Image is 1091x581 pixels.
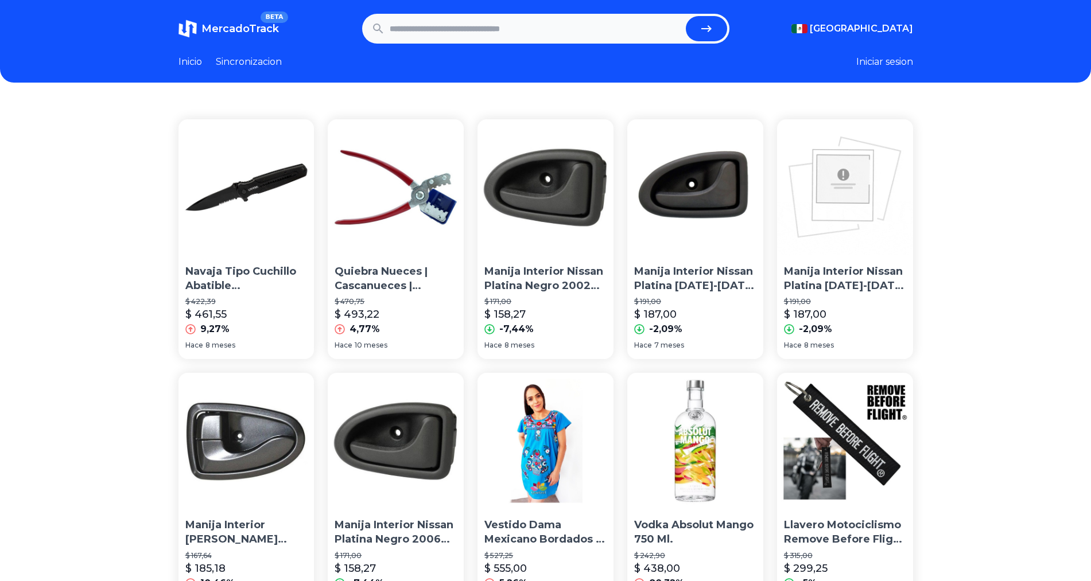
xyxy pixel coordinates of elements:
[784,264,906,293] p: Manija Interior Nissan Platina [DATE]-[DATE] Der Rng
[784,560,828,576] p: $ 299,25
[784,518,906,547] p: Llavero Motociclismo Remove Before Flight Original
[185,297,308,306] p: $ 422,39
[185,518,308,547] p: Manija Interior [PERSON_NAME] 2004 2005 2006 Gris Del/tra Izq
[627,373,763,509] img: Vodka Absolut Mango 750 Ml.
[777,373,913,509] img: Llavero Motociclismo Remove Before Flight Original
[178,20,197,38] img: MercadoTrack
[784,306,826,322] p: $ 187,00
[355,341,387,350] span: 10 meses
[335,518,457,547] p: Manija Interior Nissan Platina Negro 2006 2007 2008 2009
[335,297,457,306] p: $ 470,75
[201,22,279,35] span: MercadoTrack
[484,306,526,322] p: $ 158,27
[784,341,802,350] span: Hace
[178,373,315,509] img: Manija Interior Dodge Verna 2004 2005 2006 Gris Del/tra Izq
[185,551,308,560] p: $ 167,64
[178,119,315,359] a: Navaja Tipo Cuchillo Abatible Urrea 686 32802666Navaja Tipo Cuchillo Abatible [PERSON_NAME] 686 3...
[634,264,756,293] p: Manija Interior Nissan Platina [DATE]-[DATE] Der Rng
[484,551,607,560] p: $ 527,25
[484,560,527,576] p: $ 555,00
[484,341,502,350] span: Hace
[335,264,457,293] p: Quiebra Nueces | Cascanueces | [GEOGRAPHIC_DATA] 31000010
[784,551,906,560] p: $ 315,00
[799,322,832,336] p: -2,09%
[185,264,308,293] p: Navaja Tipo Cuchillo Abatible [PERSON_NAME] 686 32802666
[484,264,607,293] p: Manija Interior Nissan Platina Negro 2002 2003 2004 2005
[335,560,376,576] p: $ 158,27
[216,55,282,69] a: Sincronizacion
[350,322,380,336] p: 4,77%
[178,20,279,38] a: MercadoTrackBETA
[178,119,315,255] img: Navaja Tipo Cuchillo Abatible Urrea 686 32802666
[784,297,906,306] p: $ 191,00
[335,341,352,350] span: Hace
[777,119,913,255] img: Manija Interior Nissan Platina 2000-2007 Der Rng
[178,55,202,69] a: Inicio
[484,518,607,547] p: Vestido Dama Mexicano Bordados A Mano Artesanal Tipico
[804,341,834,350] span: 8 meses
[634,341,652,350] span: Hace
[634,297,756,306] p: $ 191,00
[335,306,379,322] p: $ 493,22
[634,518,756,547] p: Vodka Absolut Mango 750 Ml.
[634,306,677,322] p: $ 187,00
[654,341,684,350] span: 7 meses
[185,306,227,322] p: $ 461,55
[328,119,464,255] img: Quiebra Nueces | Cascanueces | Pinza Para Nuez 31000010
[856,55,913,69] button: Iniciar sesion
[634,551,756,560] p: $ 242,90
[791,24,807,33] img: Mexico
[649,322,682,336] p: -2,09%
[627,119,763,255] img: Manija Interior Nissan Platina 2000-2007 Der Rng
[634,560,680,576] p: $ 438,00
[200,322,230,336] p: 9,27%
[185,341,203,350] span: Hace
[335,551,457,560] p: $ 171,00
[791,22,913,36] button: [GEOGRAPHIC_DATA]
[477,119,614,359] a: Manija Interior Nissan Platina Negro 2002 2003 2004 2005Manija Interior Nissan Platina Negro 2002...
[185,560,226,576] p: $ 185,18
[777,119,913,359] a: Manija Interior Nissan Platina 2000-2007 Der RngManija Interior Nissan Platina [DATE]-[DATE] Der ...
[810,22,913,36] span: [GEOGRAPHIC_DATA]
[205,341,235,350] span: 8 meses
[261,11,288,23] span: BETA
[328,119,464,359] a: Quiebra Nueces | Cascanueces | Pinza Para Nuez 31000010Quiebra Nueces | Cascanueces | [GEOGRAPHIC...
[627,119,763,359] a: Manija Interior Nissan Platina 2000-2007 Der RngManija Interior Nissan Platina [DATE]-[DATE] Der ...
[499,322,534,336] p: -7,44%
[504,341,534,350] span: 8 meses
[477,373,614,509] img: Vestido Dama Mexicano Bordados A Mano Artesanal Tipico
[477,119,614,255] img: Manija Interior Nissan Platina Negro 2002 2003 2004 2005
[328,373,464,509] img: Manija Interior Nissan Platina Negro 2006 2007 2008 2009
[484,297,607,306] p: $ 171,00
